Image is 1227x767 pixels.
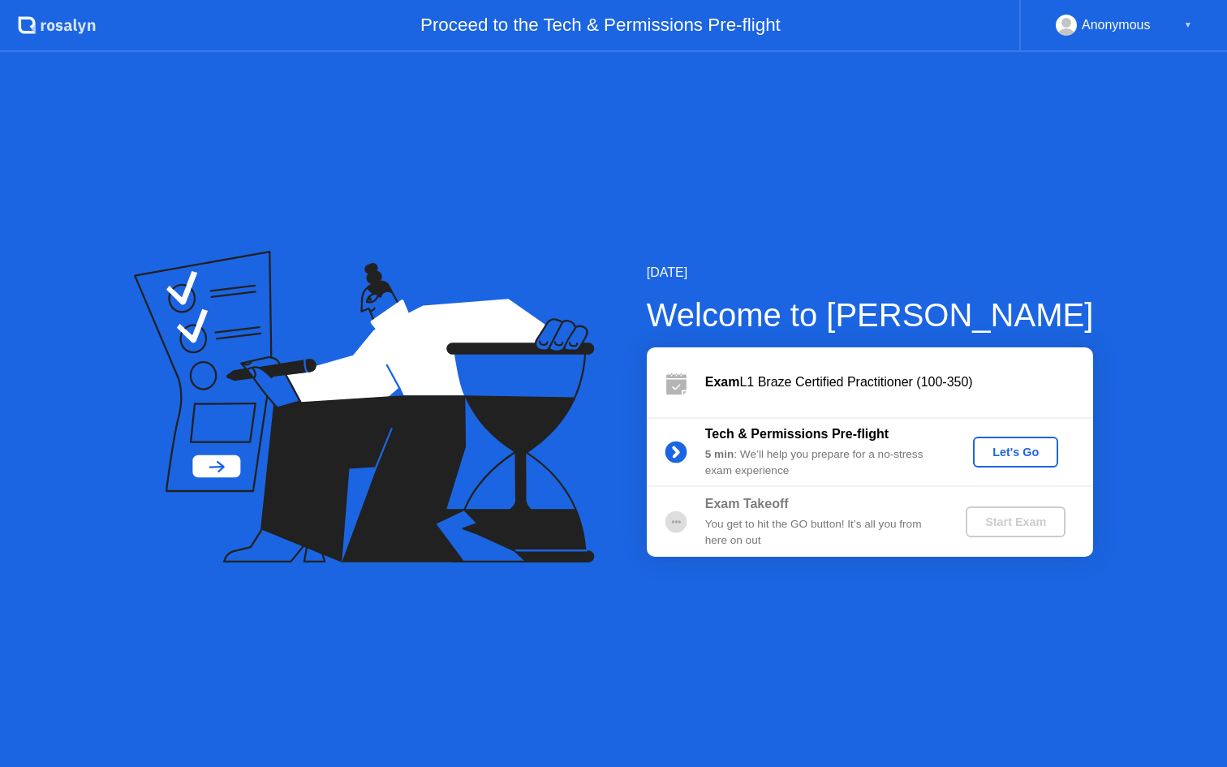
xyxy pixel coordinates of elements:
div: [DATE] [647,263,1094,282]
div: ▼ [1184,15,1192,36]
b: 5 min [705,448,734,460]
div: Let's Go [979,446,1052,459]
b: Exam [705,375,740,389]
b: Exam Takeoff [705,497,789,511]
div: Welcome to [PERSON_NAME] [647,291,1094,339]
button: Let's Go [973,437,1058,468]
div: Anonymous [1082,15,1151,36]
button: Start Exam [966,506,1066,537]
div: L1 Braze Certified Practitioner (100-350) [705,373,1093,392]
div: Start Exam [972,515,1059,528]
b: Tech & Permissions Pre-flight [705,427,889,441]
div: You get to hit the GO button! It’s all you from here on out [705,516,939,549]
div: : We’ll help you prepare for a no-stress exam experience [705,446,939,480]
